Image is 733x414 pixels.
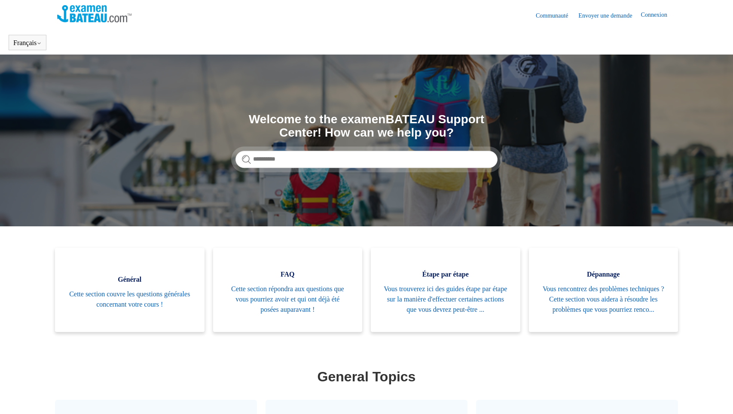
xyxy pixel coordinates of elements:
[68,274,192,285] span: Général
[536,11,577,20] a: Communauté
[371,248,520,332] a: Étape par étape Vous trouverez ici des guides étape par étape sur la manière d'effectuer certaine...
[226,284,350,315] span: Cette section répondra aux questions que vous pourriez avoir et qui ont déjà été posées auparavant !
[384,269,507,280] span: Étape par étape
[529,248,678,332] a: Dépannage Vous rencontrez des problèmes techniques ? Cette section vous aidera à résoudre les pro...
[57,366,676,387] h1: General Topics
[235,151,498,168] input: Rechercher
[235,113,498,140] h1: Welcome to the examenBATEAU Support Center! How can we help you?
[704,385,727,408] div: Live chat
[578,11,641,20] a: Envoyer une demande
[542,284,666,315] span: Vous rencontrez des problèmes techniques ? Cette section vous aidera à résoudre les problèmes que...
[384,284,507,315] span: Vous trouverez ici des guides étape par étape sur la manière d'effectuer certaines actions que vo...
[226,269,350,280] span: FAQ
[68,289,192,310] span: Cette section couvre les questions générales concernant votre cours !
[213,248,363,332] a: FAQ Cette section répondra aux questions que vous pourriez avoir et qui ont déjà été posées aupar...
[13,39,42,47] button: Français
[55,248,205,332] a: Général Cette section couvre les questions générales concernant votre cours !
[57,5,131,22] img: Page d’accueil du Centre d’aide Examen Bateau
[542,269,666,280] span: Dépannage
[641,10,676,21] a: Connexion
